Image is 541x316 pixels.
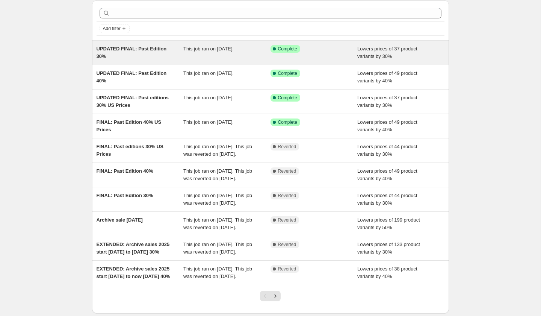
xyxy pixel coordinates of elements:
span: This job ran on [DATE]. This job was reverted on [DATE]. [183,217,252,230]
span: Complete [278,70,297,76]
span: Complete [278,119,297,125]
span: This job ran on [DATE]. This job was reverted on [DATE]. [183,242,252,255]
span: Lowers prices of 49 product variants by 40% [357,168,417,181]
span: This job ran on [DATE]. This job was reverted on [DATE]. [183,168,252,181]
span: Archive sale [DATE] [97,217,143,223]
span: FINAL: Past editions 30% US Prices [97,144,163,157]
span: Reverted [278,144,296,150]
span: EXTENDED: Archive sales 2025 start [DATE] to [DATE] 30% [97,242,170,255]
span: FINAL: Past Edition 40% US Prices [97,119,162,132]
span: Lowers prices of 44 product variants by 30% [357,193,417,206]
span: Lowers prices of 44 product variants by 30% [357,144,417,157]
span: Lowers prices of 37 product variants by 30% [357,46,417,59]
span: Reverted [278,242,296,248]
span: This job ran on [DATE]. This job was reverted on [DATE]. [183,144,252,157]
span: Complete [278,46,297,52]
span: This job ran on [DATE]. This job was reverted on [DATE]. [183,266,252,279]
button: Add filter [100,24,130,33]
span: This job ran on [DATE]. [183,95,234,100]
span: Reverted [278,193,296,199]
span: Lowers prices of 199 product variants by 50% [357,217,420,230]
span: Lowers prices of 49 product variants by 40% [357,119,417,132]
span: Complete [278,95,297,101]
span: This job ran on [DATE]. [183,70,234,76]
span: UPDATED FINAL: Past Edition 30% [97,46,167,59]
span: FINAL: Past Edition 30% [97,193,153,198]
span: Reverted [278,217,296,223]
span: UPDATED FINAL: Past Edition 40% [97,70,167,84]
span: Reverted [278,266,296,272]
nav: Pagination [260,291,281,301]
span: Lowers prices of 49 product variants by 40% [357,70,417,84]
span: This job ran on [DATE]. [183,46,234,52]
span: UPDATED FINAL: Past editions 30% US Prices [97,95,169,108]
span: Lowers prices of 37 product variants by 30% [357,95,417,108]
span: Reverted [278,168,296,174]
span: EXTENDED: Archive sales 2025 start [DATE] to now [DATE] 40% [97,266,171,279]
button: Next [270,291,281,301]
span: This job ran on [DATE]. [183,119,234,125]
span: Lowers prices of 133 product variants by 30% [357,242,420,255]
span: This job ran on [DATE]. This job was reverted on [DATE]. [183,193,252,206]
span: FINAL: Past Edition 40% [97,168,153,174]
span: Add filter [103,26,121,32]
span: Lowers prices of 38 product variants by 40% [357,266,417,279]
